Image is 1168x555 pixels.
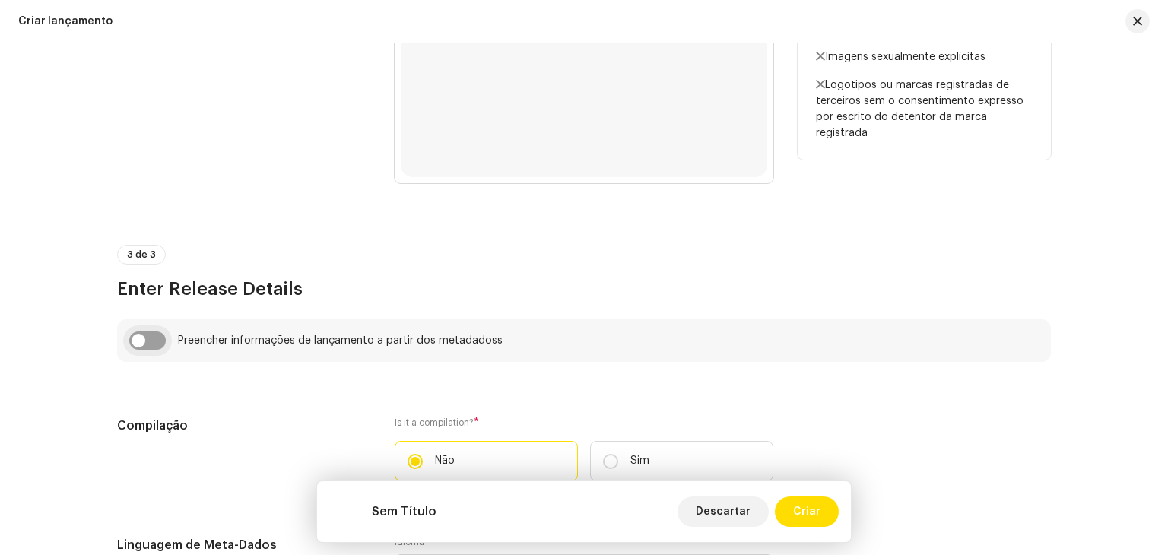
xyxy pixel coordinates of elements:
[816,49,1033,65] p: Imagens sexualmente explícitas
[372,503,436,521] h5: Sem Título
[775,496,839,527] button: Criar
[178,335,503,347] div: Preencher informações de lançamento a partir dos metadadoss
[793,496,820,527] span: Criar
[696,496,751,527] span: Descartar
[678,496,769,527] button: Descartar
[395,417,773,429] label: Is it a compilation?
[117,536,370,554] h5: Linguagem de Meta-Dados
[117,417,370,435] h5: Compilação
[435,453,455,469] p: Não
[329,493,366,530] img: 7e1e950d-64ee-4d04-ba14-104a3e9d72b2
[630,453,649,469] p: Sim
[117,277,1051,301] h3: Enter Release Details
[816,78,1033,141] p: Logotipos ou marcas registradas de terceiros sem o consentimento expresso por escrito do detentor...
